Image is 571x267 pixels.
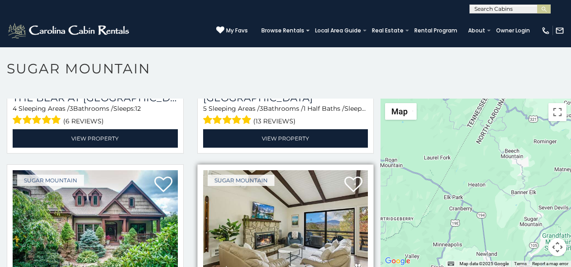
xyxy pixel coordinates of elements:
a: View Property [13,129,178,148]
a: Rental Program [410,24,462,37]
span: Map [391,107,408,116]
span: 3 [70,104,73,113]
a: Real Estate [367,24,408,37]
a: Browse Rentals [257,24,309,37]
a: Local Area Guide [311,24,366,37]
a: My Favs [216,26,248,35]
span: 1 Half Baths / [303,104,344,113]
span: 5 [203,104,207,113]
img: mail-regular-white.png [555,26,564,35]
span: Map data ©2025 Google [460,261,509,266]
a: Open this area in Google Maps (opens a new window) [383,255,413,267]
div: Sleeping Areas / Bathrooms / Sleeps: [13,104,178,127]
button: Change map style [385,103,417,120]
button: Map camera controls [548,238,566,256]
a: View Property [203,129,368,148]
span: 12 [366,104,372,113]
img: phone-regular-white.png [541,26,550,35]
a: Add to favorites [344,176,362,195]
a: Owner Login [492,24,534,37]
span: My Favs [226,27,248,35]
span: (13 reviews) [253,115,296,127]
a: Add to favorites [154,176,172,195]
span: 12 [135,104,141,113]
span: 3 [260,104,263,113]
button: Toggle fullscreen view [548,103,566,121]
img: White-1-2.png [7,22,132,40]
span: 4 [13,104,17,113]
a: Sugar Mountain [208,175,274,186]
button: Keyboard shortcuts [448,261,454,267]
a: Sugar Mountain [17,175,84,186]
a: About [464,24,490,37]
span: (6 reviews) [63,115,104,127]
a: Terms [514,261,527,266]
div: Sleeping Areas / Bathrooms / Sleeps: [203,104,368,127]
a: Report a map error [532,261,568,266]
img: Google [383,255,413,267]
